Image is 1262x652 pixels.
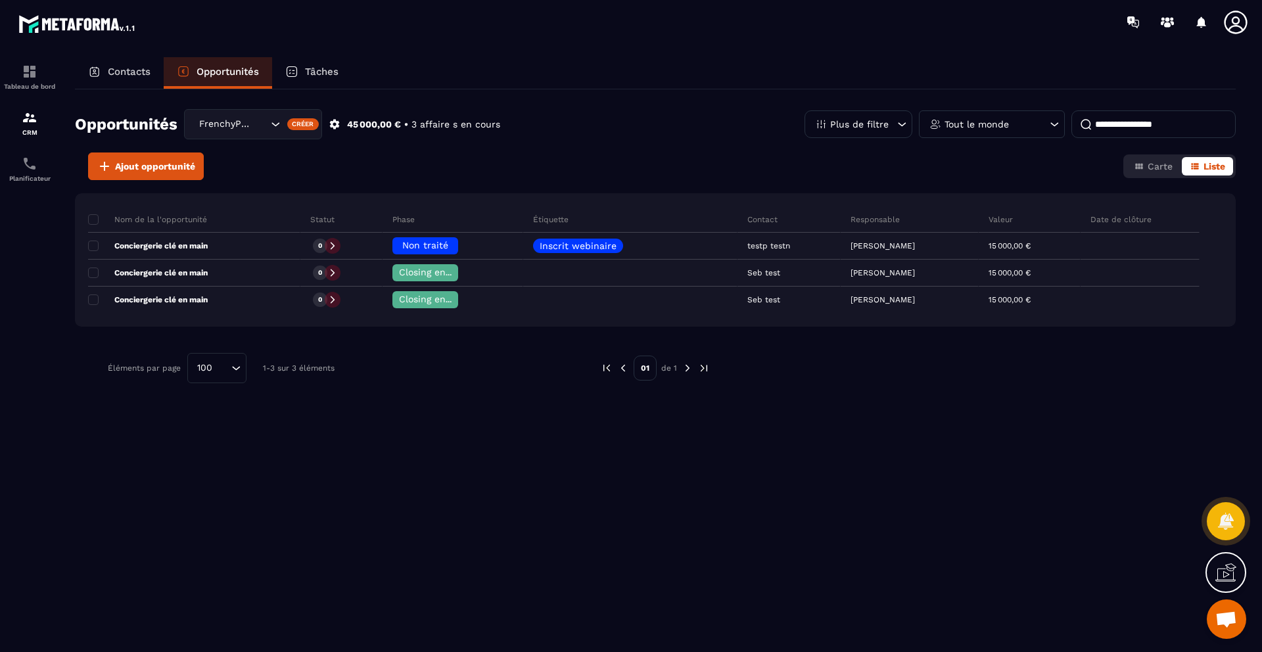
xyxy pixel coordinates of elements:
[698,362,710,374] img: next
[404,118,408,131] p: •
[88,152,204,180] button: Ajout opportunité
[196,117,254,131] span: FrenchyPartners
[3,54,56,100] a: formationformationTableau de bord
[1207,599,1246,639] div: Ouvrir le chat
[263,363,335,373] p: 1-3 sur 3 éléments
[197,66,259,78] p: Opportunités
[851,268,915,277] p: [PERSON_NAME]
[399,294,474,304] span: Closing en cours
[1204,161,1225,172] span: Liste
[310,214,335,225] p: Statut
[22,110,37,126] img: formation
[108,363,181,373] p: Éléments par page
[601,362,613,374] img: prev
[287,118,319,130] div: Créer
[682,362,693,374] img: next
[18,12,137,35] img: logo
[75,57,164,89] a: Contacts
[392,214,415,225] p: Phase
[3,146,56,192] a: schedulerschedulerPlanificateur
[22,156,37,172] img: scheduler
[3,100,56,146] a: formationformationCRM
[88,214,207,225] p: Nom de la l'opportunité
[305,66,339,78] p: Tâches
[411,118,500,131] p: 3 affaire s en cours
[3,83,56,90] p: Tableau de bord
[88,294,208,305] p: Conciergerie clé en main
[634,356,657,381] p: 01
[1126,157,1180,175] button: Carte
[3,129,56,136] p: CRM
[989,295,1031,304] p: 15 000,00 €
[75,111,177,137] h2: Opportunités
[318,241,322,250] p: 0
[272,57,352,89] a: Tâches
[830,120,889,129] p: Plus de filtre
[399,267,474,277] span: Closing en cours
[402,240,448,250] span: Non traité
[1182,157,1233,175] button: Liste
[3,175,56,182] p: Planificateur
[318,268,322,277] p: 0
[540,241,617,250] p: Inscrit webinaire
[187,353,246,383] div: Search for option
[851,295,915,304] p: [PERSON_NAME]
[989,214,1013,225] p: Valeur
[108,66,151,78] p: Contacts
[533,214,569,225] p: Étiquette
[747,214,778,225] p: Contact
[115,160,195,173] span: Ajout opportunité
[851,241,915,250] p: [PERSON_NAME]
[989,268,1031,277] p: 15 000,00 €
[88,241,208,251] p: Conciergerie clé en main
[88,268,208,278] p: Conciergerie clé en main
[989,241,1031,250] p: 15 000,00 €
[217,361,228,375] input: Search for option
[661,363,677,373] p: de 1
[1148,161,1173,172] span: Carte
[254,117,268,131] input: Search for option
[318,295,322,304] p: 0
[22,64,37,80] img: formation
[851,214,900,225] p: Responsable
[184,109,322,139] div: Search for option
[617,362,629,374] img: prev
[164,57,272,89] a: Opportunités
[193,361,217,375] span: 100
[347,118,401,131] p: 45 000,00 €
[945,120,1009,129] p: Tout le monde
[1090,214,1152,225] p: Date de clôture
